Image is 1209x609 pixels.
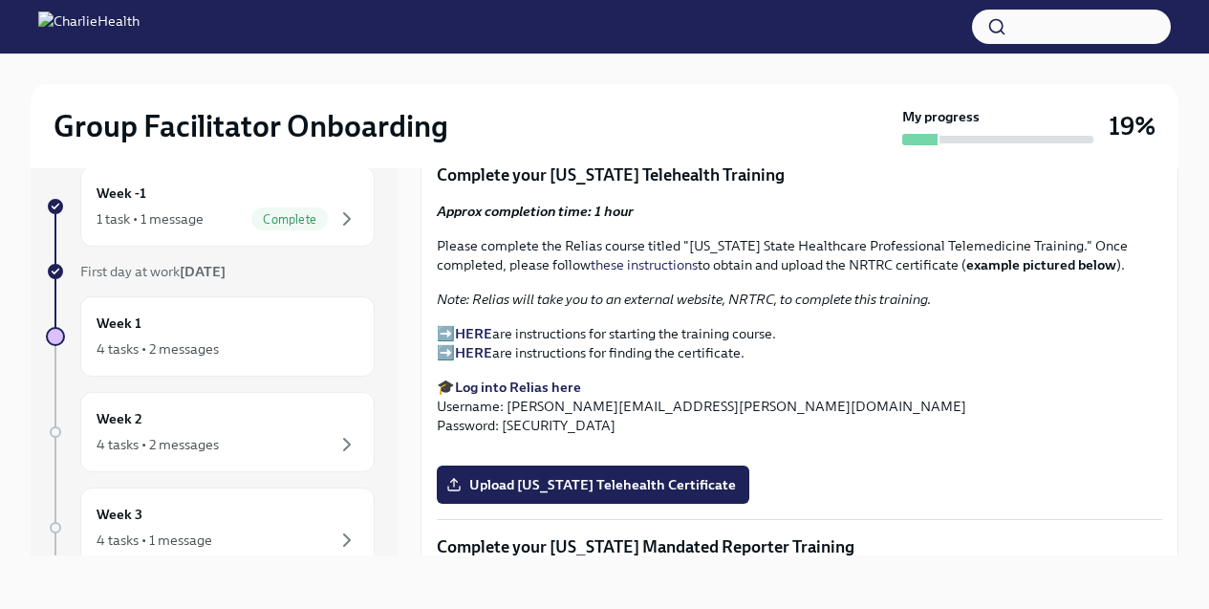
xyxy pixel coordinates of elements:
[591,256,698,273] a: these instructions
[97,531,212,550] div: 4 tasks • 1 message
[97,435,219,454] div: 4 tasks • 2 messages
[97,408,142,429] h6: Week 2
[437,535,1162,558] p: Complete your [US_STATE] Mandated Reporter Training
[437,236,1162,274] p: Please complete the Relias course titled "[US_STATE] State Healthcare Professional Telemedicine T...
[437,203,634,220] strong: Approx completion time: 1 hour
[46,166,375,247] a: Week -11 task • 1 messageComplete
[97,183,146,204] h6: Week -1
[902,107,980,126] strong: My progress
[46,392,375,472] a: Week 24 tasks • 2 messages
[38,11,140,42] img: CharlieHealth
[966,256,1116,273] strong: example pictured below
[97,209,204,228] div: 1 task • 1 message
[450,475,736,494] span: Upload [US_STATE] Telehealth Certificate
[46,262,375,281] a: First day at work[DATE]
[455,325,492,342] a: HERE
[54,107,448,145] h2: Group Facilitator Onboarding
[437,378,1162,435] p: 🎓 Username: [PERSON_NAME][EMAIL_ADDRESS][PERSON_NAME][DOMAIN_NAME] Password: [SECURITY_DATA]
[97,313,141,334] h6: Week 1
[1109,109,1155,143] h3: 19%
[455,344,492,361] a: HERE
[97,339,219,359] div: 4 tasks • 2 messages
[97,504,142,525] h6: Week 3
[455,379,581,396] a: Log into Relias here
[251,212,328,227] span: Complete
[46,488,375,568] a: Week 34 tasks • 1 message
[80,263,226,280] span: First day at work
[437,291,931,308] em: Note: Relias will take you to an external website, NRTRC, to complete this training.
[180,263,226,280] strong: [DATE]
[437,163,1162,186] p: Complete your [US_STATE] Telehealth Training
[46,296,375,377] a: Week 14 tasks • 2 messages
[437,324,1162,362] p: ➡️ are instructions for starting the training course. ➡️ are instructions for finding the certifi...
[437,466,749,504] label: Upload [US_STATE] Telehealth Certificate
